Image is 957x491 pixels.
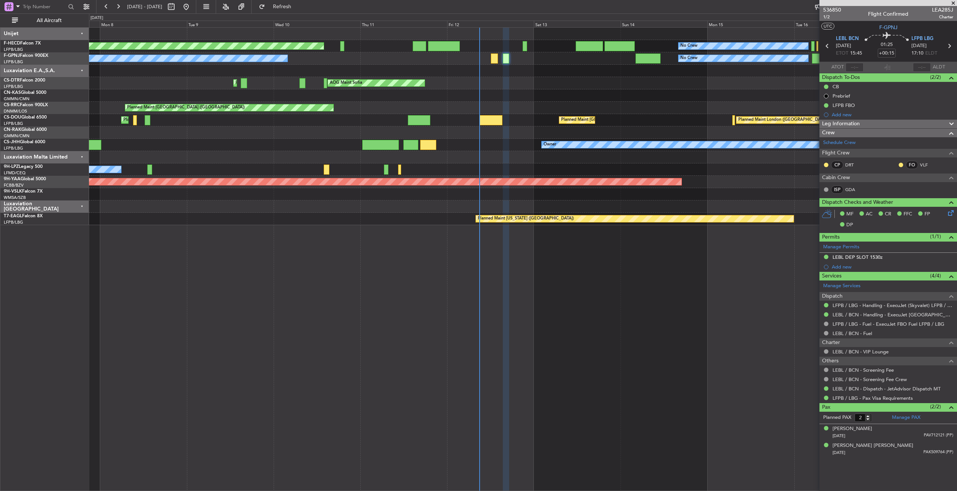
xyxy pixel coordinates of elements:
[836,42,851,50] span: [DATE]
[892,414,920,421] a: Manage PAX
[794,21,881,27] div: Tue 16
[833,330,872,337] a: LEBL / BCN - Fuel
[4,90,46,95] a: CN-KASGlobal 5000
[930,73,941,81] span: (2/2)
[822,120,860,128] span: Leg Information
[845,186,862,193] a: GDA
[478,213,574,224] div: Planned Maint [US_STATE] ([GEOGRAPHIC_DATA])
[236,77,322,89] div: Planned Maint Mugla ([GEOGRAPHIC_DATA])
[930,272,941,280] span: (4/4)
[4,220,23,225] a: LFPB/LBG
[822,233,840,242] span: Permits
[4,84,23,89] a: LFPB/LBG
[911,50,923,57] span: 17:10
[823,282,861,290] a: Manage Services
[868,10,908,18] div: Flight Confirmed
[822,73,860,82] span: Dispatch To-Dos
[881,41,893,49] span: 01:25
[4,108,27,114] a: DNMM/LOS
[925,50,937,57] span: ELDT
[932,14,953,20] span: Charter
[833,367,894,373] a: LEBL / BCN - Screening Fee
[832,264,953,270] div: Add new
[4,90,21,95] span: CN-KAS
[923,449,953,455] span: PAK509764 (PP)
[4,182,24,188] a: FCBB/BZV
[274,21,360,27] div: Wed 10
[680,53,698,64] div: No Crew
[707,21,794,27] div: Mon 15
[447,21,534,27] div: Fri 12
[4,59,23,65] a: LFPB/LBG
[930,233,941,240] span: (1/1)
[4,115,21,120] span: CS-DOU
[4,115,47,120] a: CS-DOUGlobal 6500
[831,64,844,71] span: ATOT
[621,21,707,27] div: Sun 14
[100,21,187,27] div: Mon 8
[833,102,855,108] div: LFPB FBO
[123,114,241,126] div: Planned Maint [GEOGRAPHIC_DATA] ([GEOGRAPHIC_DATA])
[836,35,859,43] span: LEBL BCN
[738,114,828,126] div: Planned Maint London ([GEOGRAPHIC_DATA])
[822,272,841,280] span: Services
[90,15,103,21] div: [DATE]
[832,111,953,118] div: Add new
[561,114,679,126] div: Planned Maint [GEOGRAPHIC_DATA] ([GEOGRAPHIC_DATA])
[4,53,48,58] a: F-GPNJFalcon 900EX
[836,50,848,57] span: ETOT
[879,24,898,31] span: F-GPNJ
[831,185,843,194] div: ISP
[4,214,22,218] span: T7-EAGL
[4,214,43,218] a: T7-EAGLFalcon 8X
[833,395,913,401] a: LFPB / LBG - Pax Visa Requirements
[4,41,20,46] span: F-HECD
[833,433,845,439] span: [DATE]
[833,302,953,309] a: LFPB / LBG - Handling - ExecuJet (Skyvalet) LFPB / LBG
[920,162,937,168] a: VLF
[924,211,930,218] span: FP
[833,386,941,392] a: LEBL / BCN - Dispatch - JetAdvisor Dispatch MT
[924,432,953,439] span: PAV712121 (PP)
[846,63,864,72] input: --:--
[4,170,25,176] a: LFMD/CEQ
[4,165,43,169] a: 9H-LPZLegacy 500
[4,78,20,83] span: CS-DTR
[833,442,913,449] div: [PERSON_NAME] [PERSON_NAME]
[4,128,47,132] a: CN-RAKGlobal 6000
[833,376,907,383] a: LEBL / BCN - Screening Fee Crew
[4,165,19,169] span: 9H-LPZ
[885,211,891,218] span: CR
[4,47,23,52] a: LFPB/LBG
[904,211,912,218] span: FFC
[187,21,274,27] div: Tue 9
[822,198,893,207] span: Dispatch Checks and Weather
[544,139,556,150] div: Owner
[822,292,843,301] span: Dispatch
[833,349,889,355] a: LEBL / BCN - VIP Lounge
[4,103,20,107] span: CS-RRC
[822,403,830,412] span: Pax
[823,139,856,147] a: Schedule Crew
[4,177,46,181] a: 9H-YAAGlobal 5000
[4,140,45,144] a: CS-JHHGlobal 6000
[823,14,841,20] span: 1/2
[823,414,851,421] label: Planned PAX
[4,103,48,107] a: CS-RRCFalcon 900LX
[4,78,45,83] a: CS-DTRFalcon 2000
[932,6,953,14] span: LEA285J
[930,403,941,411] span: (2/2)
[267,4,298,9] span: Refresh
[850,50,862,57] span: 15:45
[23,1,66,12] input: Trip Number
[534,21,621,27] div: Sat 13
[846,211,853,218] span: MF
[4,140,20,144] span: CS-JHH
[833,450,845,455] span: [DATE]
[255,1,300,13] button: Refresh
[4,96,30,102] a: GMMN/CMN
[822,357,838,365] span: Others
[833,254,883,260] div: LEBL DEP SLOT 1530z
[833,93,850,99] div: Prebrief
[906,161,918,169] div: FO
